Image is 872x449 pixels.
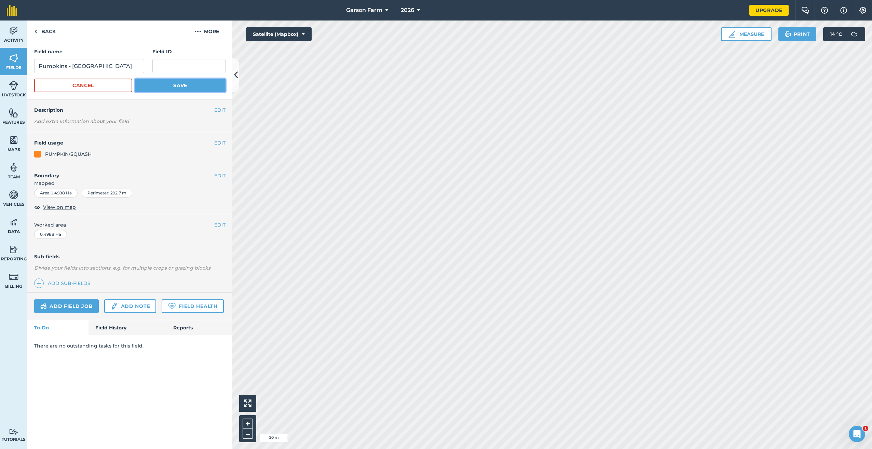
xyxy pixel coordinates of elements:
[34,265,210,271] em: Divide your fields into sections, e.g. for multiple crops or grazing blocks
[9,428,18,435] img: svg+xml;base64,PD94bWwgdmVyc2lvbj0iMS4wIiBlbmNvZGluZz0idXRmLTgiPz4KPCEtLSBHZW5lcmF0b3I6IEFkb2JlIE...
[34,189,78,198] div: Area : 0.4988 Ha
[801,7,809,14] img: Two speech bubbles overlapping with the left bubble in the forefront
[34,299,99,313] a: Add field job
[847,27,861,41] img: svg+xml;base64,PD94bWwgdmVyc2lvbj0iMS4wIiBlbmNvZGluZz0idXRmLTgiPz4KPCEtLSBHZW5lcmF0b3I6IEFkb2JlIE...
[37,279,41,287] img: svg+xml;base64,PHN2ZyB4bWxucz0iaHR0cDovL3d3dy53My5vcmcvMjAwMC9zdmciIHdpZHRoPSIxNCIgaGVpZ2h0PSIyNC...
[849,426,865,442] iframe: Intercom live chat
[34,139,214,147] h4: Field usage
[214,221,226,229] button: EDIT
[34,342,226,350] p: There are no outstanding tasks for this field.
[820,7,829,14] img: A question mark icon
[27,253,232,260] h4: Sub-fields
[82,189,132,198] div: Perimeter : 292.7 m
[214,106,226,114] button: EDIT
[243,419,253,429] button: +
[244,399,251,407] img: Four arrows, one pointing top left, one top right, one bottom right and the last bottom left
[9,53,18,63] img: svg+xml;base64,PHN2ZyB4bWxucz0iaHR0cDovL3d3dy53My5vcmcvMjAwMC9zdmciIHdpZHRoPSI1NiIgaGVpZ2h0PSI2MC...
[34,118,129,124] em: Add extra information about your field
[214,172,226,179] button: EDIT
[27,21,63,41] a: Back
[162,299,223,313] a: Field Health
[181,21,232,41] button: More
[166,320,232,335] a: Reports
[34,27,37,36] img: svg+xml;base64,PHN2ZyB4bWxucz0iaHR0cDovL3d3dy53My5vcmcvMjAwMC9zdmciIHdpZHRoPSI5IiBoZWlnaHQ9IjI0Ii...
[9,26,18,36] img: svg+xml;base64,PD94bWwgdmVyc2lvbj0iMS4wIiBlbmNvZGluZz0idXRmLTgiPz4KPCEtLSBHZW5lcmF0b3I6IEFkb2JlIE...
[43,203,76,211] span: View on map
[243,429,253,439] button: –
[9,272,18,282] img: svg+xml;base64,PD94bWwgdmVyc2lvbj0iMS4wIiBlbmNvZGluZz0idXRmLTgiPz4KPCEtLSBHZW5lcmF0b3I6IEFkb2JlIE...
[88,320,166,335] a: Field History
[401,6,414,14] span: 2026
[749,5,789,16] a: Upgrade
[9,108,18,118] img: svg+xml;base64,PHN2ZyB4bWxucz0iaHR0cDovL3d3dy53My5vcmcvMjAwMC9zdmciIHdpZHRoPSI1NiIgaGVpZ2h0PSI2MC...
[863,426,868,431] span: 1
[34,221,226,229] span: Worked area
[721,27,772,41] button: Measure
[778,27,817,41] button: Print
[34,79,132,92] button: Cancel
[246,27,312,41] button: Satellite (Mapbox)
[45,150,92,158] div: PUMPKIN/SQUASH
[830,27,842,41] span: 14 ° C
[859,7,867,14] img: A cog icon
[34,203,40,211] img: svg+xml;base64,PHN2ZyB4bWxucz0iaHR0cDovL3d3dy53My5vcmcvMjAwMC9zdmciIHdpZHRoPSIxOCIgaGVpZ2h0PSIyNC...
[34,106,226,114] h4: Description
[785,30,791,38] img: svg+xml;base64,PHN2ZyB4bWxucz0iaHR0cDovL3d3dy53My5vcmcvMjAwMC9zdmciIHdpZHRoPSIxOSIgaGVpZ2h0PSIyNC...
[34,203,76,211] button: View on map
[823,27,865,41] button: 14 °C
[9,80,18,91] img: svg+xml;base64,PD94bWwgdmVyc2lvbj0iMS4wIiBlbmNvZGluZz0idXRmLTgiPz4KPCEtLSBHZW5lcmF0b3I6IEFkb2JlIE...
[9,135,18,145] img: svg+xml;base64,PHN2ZyB4bWxucz0iaHR0cDovL3d3dy53My5vcmcvMjAwMC9zdmciIHdpZHRoPSI1NiIgaGVpZ2h0PSI2MC...
[34,278,93,288] a: Add sub-fields
[840,6,847,14] img: svg+xml;base64,PHN2ZyB4bWxucz0iaHR0cDovL3d3dy53My5vcmcvMjAwMC9zdmciIHdpZHRoPSIxNyIgaGVpZ2h0PSIxNy...
[728,31,735,38] img: Ruler icon
[110,302,118,310] img: svg+xml;base64,PD94bWwgdmVyc2lvbj0iMS4wIiBlbmNvZGluZz0idXRmLTgiPz4KPCEtLSBHZW5lcmF0b3I6IEFkb2JlIE...
[104,299,156,313] a: Add note
[214,139,226,147] button: EDIT
[34,48,144,55] h4: Field name
[135,79,226,92] button: Save
[27,179,232,187] span: Mapped
[34,230,67,239] div: 0.4988 Ha
[194,27,201,36] img: svg+xml;base64,PHN2ZyB4bWxucz0iaHR0cDovL3d3dy53My5vcmcvMjAwMC9zdmciIHdpZHRoPSIyMCIgaGVpZ2h0PSIyNC...
[40,302,47,310] img: svg+xml;base64,PD94bWwgdmVyc2lvbj0iMS4wIiBlbmNvZGluZz0idXRmLTgiPz4KPCEtLSBHZW5lcmF0b3I6IEFkb2JlIE...
[27,165,214,179] h4: Boundary
[346,6,382,14] span: Garson Farm
[9,190,18,200] img: svg+xml;base64,PD94bWwgdmVyc2lvbj0iMS4wIiBlbmNvZGluZz0idXRmLTgiPz4KPCEtLSBHZW5lcmF0b3I6IEFkb2JlIE...
[7,5,17,16] img: fieldmargin Logo
[9,244,18,255] img: svg+xml;base64,PD94bWwgdmVyc2lvbj0iMS4wIiBlbmNvZGluZz0idXRmLTgiPz4KPCEtLSBHZW5lcmF0b3I6IEFkb2JlIE...
[152,48,226,55] h4: Field ID
[9,162,18,173] img: svg+xml;base64,PD94bWwgdmVyc2lvbj0iMS4wIiBlbmNvZGluZz0idXRmLTgiPz4KPCEtLSBHZW5lcmF0b3I6IEFkb2JlIE...
[27,320,88,335] a: To-Do
[9,217,18,227] img: svg+xml;base64,PD94bWwgdmVyc2lvbj0iMS4wIiBlbmNvZGluZz0idXRmLTgiPz4KPCEtLSBHZW5lcmF0b3I6IEFkb2JlIE...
